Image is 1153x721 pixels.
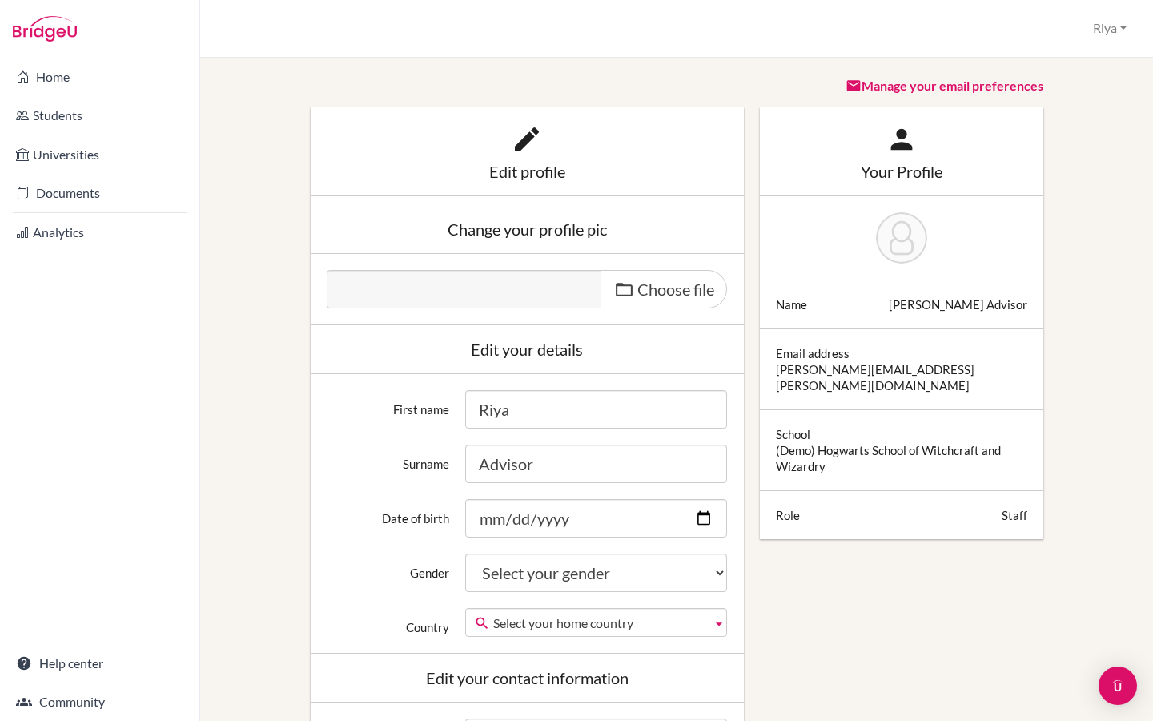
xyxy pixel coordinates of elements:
[327,163,728,179] div: Edit profile
[776,296,807,312] div: Name
[493,609,705,638] span: Select your home country
[319,608,458,635] label: Country
[13,16,77,42] img: Bridge-U
[776,507,800,523] div: Role
[776,426,810,442] div: School
[3,216,196,248] a: Analytics
[3,686,196,718] a: Community
[1099,667,1137,705] div: Open Intercom Messenger
[846,78,1043,93] a: Manage your email preferences
[327,670,728,686] div: Edit your contact information
[889,296,1027,312] div: [PERSON_NAME] Advisor
[327,341,728,357] div: Edit your details
[1002,507,1027,523] div: Staff
[3,139,196,171] a: Universities
[3,177,196,209] a: Documents
[776,442,1027,474] div: (Demo) Hogwarts School of Witchcraft and Wizardry
[776,163,1027,179] div: Your Profile
[319,390,458,417] label: First name
[776,345,850,361] div: Email address
[319,499,458,526] label: Date of birth
[3,647,196,679] a: Help center
[1086,14,1134,43] button: Riya
[876,212,927,264] img: Riya Advisor
[637,280,714,299] span: Choose file
[3,99,196,131] a: Students
[319,554,458,581] label: Gender
[776,361,1027,393] div: [PERSON_NAME][EMAIL_ADDRESS][PERSON_NAME][DOMAIN_NAME]
[3,61,196,93] a: Home
[319,445,458,472] label: Surname
[327,221,728,237] div: Change your profile pic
